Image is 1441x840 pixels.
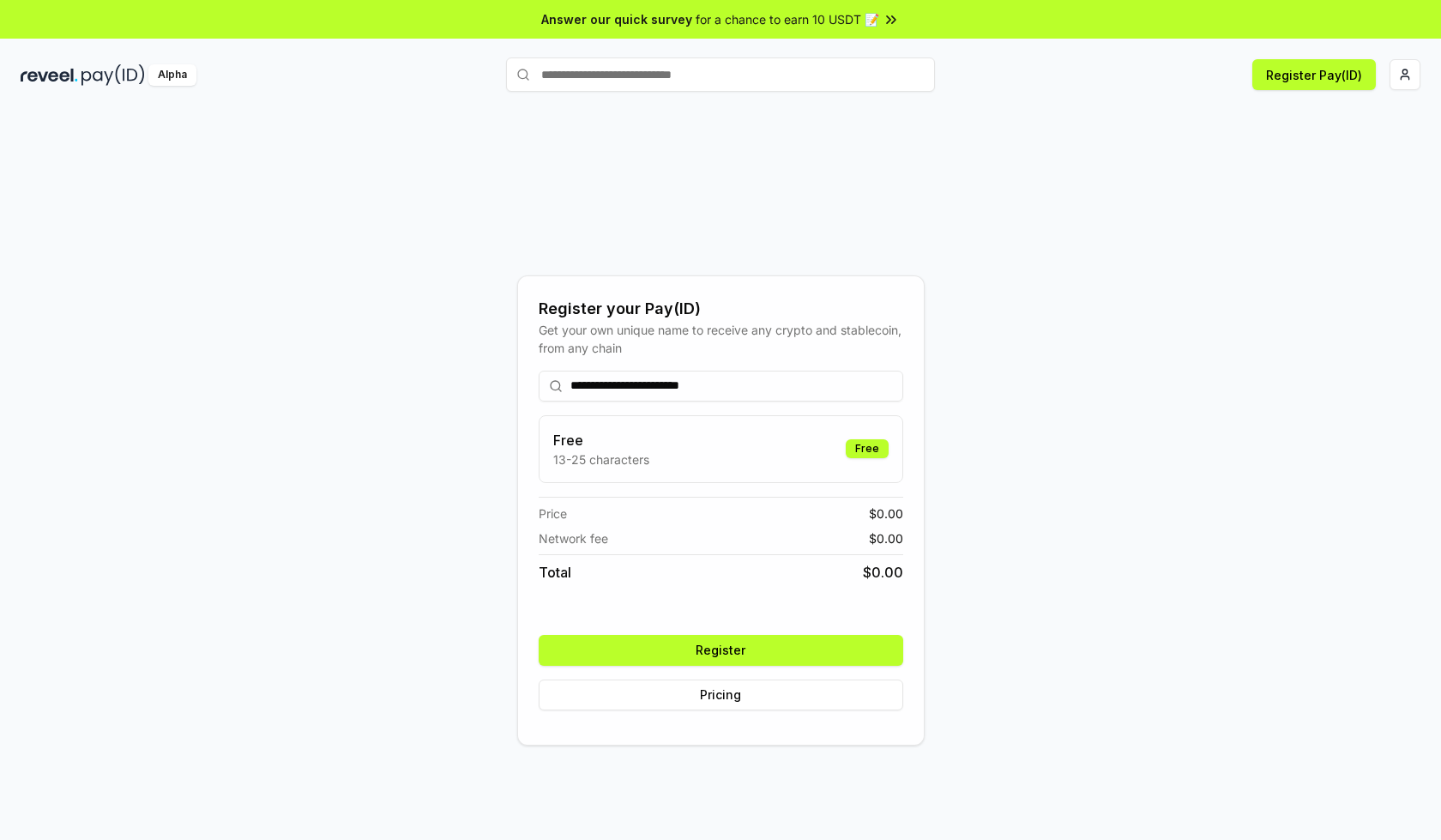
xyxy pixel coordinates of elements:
span: Price [539,505,567,523]
img: reveel_dark [21,64,78,86]
button: Register [539,635,903,666]
p: 13-25 characters [553,450,649,468]
span: for a chance to earn 10 USDT 📝 [696,10,879,28]
span: Network fee [539,529,608,547]
span: Answer our quick survey [541,10,692,28]
button: Register Pay(ID) [1252,59,1376,90]
button: Pricing [539,680,903,710]
span: $ 0.00 [869,529,903,547]
div: Get your own unique name to receive any crypto and stablecoin, from any chain [539,321,903,357]
div: Alpha [148,64,196,86]
span: $ 0.00 [863,562,903,583]
span: $ 0.00 [869,505,903,523]
span: Total [539,562,571,583]
div: Register your Pay(ID) [539,297,903,321]
div: Free [846,439,889,458]
img: pay_id [81,64,145,86]
h3: Free [553,430,649,450]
